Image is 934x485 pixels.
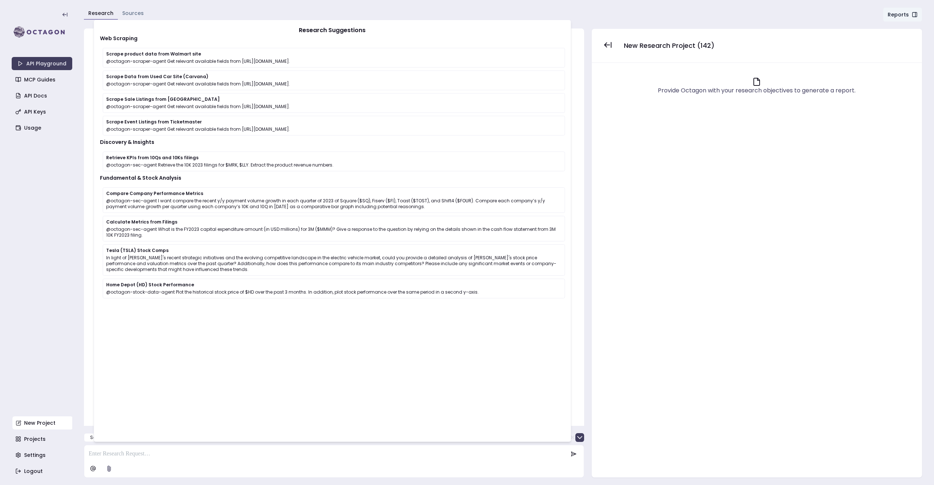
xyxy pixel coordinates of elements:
img: logo-rect-yK7x_WSZ.svg [12,25,72,39]
p: Fundamental & Stock Analysis [100,174,565,182]
button: Scrape product data from Walmart site [84,433,185,442]
p: Scrape Sale Listings from [GEOGRAPHIC_DATA] [106,96,562,102]
a: Projects [12,432,73,446]
p: Scrape Event Listings from Ticketmaster [106,119,562,125]
button: New Research Project (142) [618,38,720,54]
a: API Docs [12,89,73,102]
a: API Keys [12,105,73,118]
p: Web Scraping [100,35,565,42]
a: MCP Guides [12,73,73,86]
p: Retrieve KPIs from 10Qs and 10Ks filings [106,155,562,161]
a: Logout [12,465,73,478]
p: @octagon-scraper-agent Get relevant available fields from [URL][DOMAIN_NAME]. [106,126,562,132]
a: Research [88,9,113,17]
p: Scrape product data from Walmart site [106,51,562,57]
a: Settings [12,448,73,462]
p: @octagon-scraper-agent Get relevant available fields from [URL][DOMAIN_NAME]. [106,58,562,64]
p: @octagon-sec-agent Retrieve the 10K 2023 filings for $MRK, $LLY. Extract the product revenue numb... [106,162,562,168]
p: @octagon-scraper-agent Get relevant available fields from [URL][DOMAIN_NAME]. [106,81,562,87]
p: In light of [PERSON_NAME]'s recent strategic initiatives and the evolving competitive landscape i... [106,255,562,272]
p: @octagon-sec-agent I want compare the recent y/y payment volume growth in each quarter of 2023 of... [106,198,562,210]
a: API Playground [12,57,72,70]
a: Usage [12,121,73,134]
div: Provide Octagon with your research objectives to generate a report. [658,86,856,95]
p: Tesla (TSLA) Stock Comps [106,248,562,253]
p: Research Suggestions [100,26,565,35]
a: Sources [122,9,144,17]
p: @octagon-stock-data-agent Plot the historical stock price of $HD over the past 3 months. In addit... [106,289,562,295]
p: Calculate Metrics from Filings [106,219,562,225]
p: @octagon-sec-agent What is the FY2023 capital expenditure amount (in USD millions) for 3M ($MMM)?... [106,226,562,238]
p: @octagon-scraper-agent Get relevant available fields from [URL][DOMAIN_NAME]. [106,104,562,110]
a: New Project [12,416,73,429]
button: Reports [883,7,922,22]
p: Home Depot (HD) Stock Performance [106,282,562,288]
p: Scrape Data from Used Car Site (Carvana) [106,74,562,80]
p: Compare Company Performance Metrics [106,191,562,196]
p: Discovery & Insights [100,138,565,146]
